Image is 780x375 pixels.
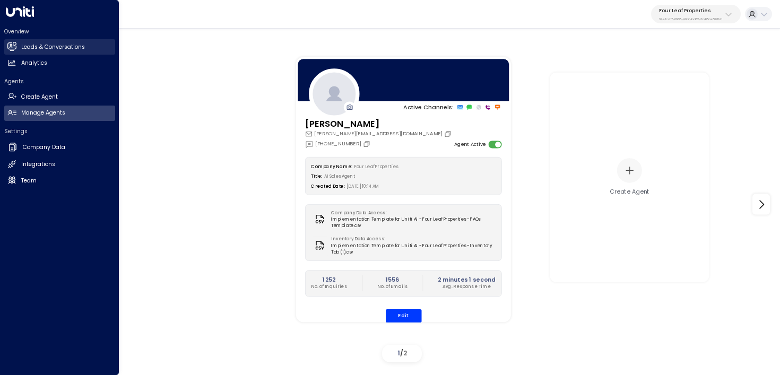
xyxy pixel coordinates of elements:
[4,28,115,36] h2: Overview
[4,127,115,135] h2: Settings
[385,309,421,322] button: Edit
[403,103,454,111] p: Active Channels:
[311,174,322,180] label: Title:
[305,139,372,148] div: [PHONE_NUMBER]
[21,59,47,67] h2: Analytics
[454,141,485,148] label: Agent Active
[324,174,356,180] span: AI Sales Agent
[305,117,453,130] h3: [PERSON_NAME]
[4,56,115,71] a: Analytics
[21,93,58,101] h2: Create Agent
[331,216,496,229] span: Implementation Template for Uniti AI - Four Leaf Properties - FAQs Template.csv
[444,130,454,137] button: Copy
[4,39,115,55] a: Leads & Conversations
[377,284,408,291] p: No. of Emails
[21,109,65,117] h2: Manage Agents
[4,139,115,156] a: Company Data
[331,236,492,242] label: Inventory Data Access:
[21,177,37,185] h2: Team
[4,106,115,121] a: Manage Agents
[354,164,397,170] span: Four Leaf Properties
[4,89,115,104] a: Create Agent
[305,130,453,137] div: [PERSON_NAME][EMAIL_ADDRESS][DOMAIN_NAME]
[651,5,741,23] button: Four Leaf Properties34e1cd17-0f68-49af-bd32-3c48ce8611d1
[311,275,347,284] h2: 1252
[438,275,496,284] h2: 2 minutes 1 second
[397,348,400,357] span: 1
[21,43,85,51] h2: Leads & Conversations
[311,164,352,170] label: Company Name:
[331,243,496,256] span: Implementation Template for Uniti AI - Four Leaf Properties - Inventory Tab (1).csv
[659,7,722,14] p: Four Leaf Properties
[331,210,492,216] label: Company Data Access:
[4,157,115,172] a: Integrations
[311,284,347,291] p: No. of Inquiries
[4,77,115,85] h2: Agents
[610,188,649,196] div: Create Agent
[403,348,407,357] span: 2
[438,284,496,291] p: Avg. Response Time
[311,184,344,190] label: Created Date:
[346,184,379,190] span: [DATE] 10:14 AM
[23,143,65,152] h2: Company Data
[659,17,722,21] p: 34e1cd17-0f68-49af-bd32-3c48ce8611d1
[363,140,372,147] button: Copy
[382,345,422,362] div: /
[21,160,55,169] h2: Integrations
[4,173,115,188] a: Team
[377,275,408,284] h2: 1556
